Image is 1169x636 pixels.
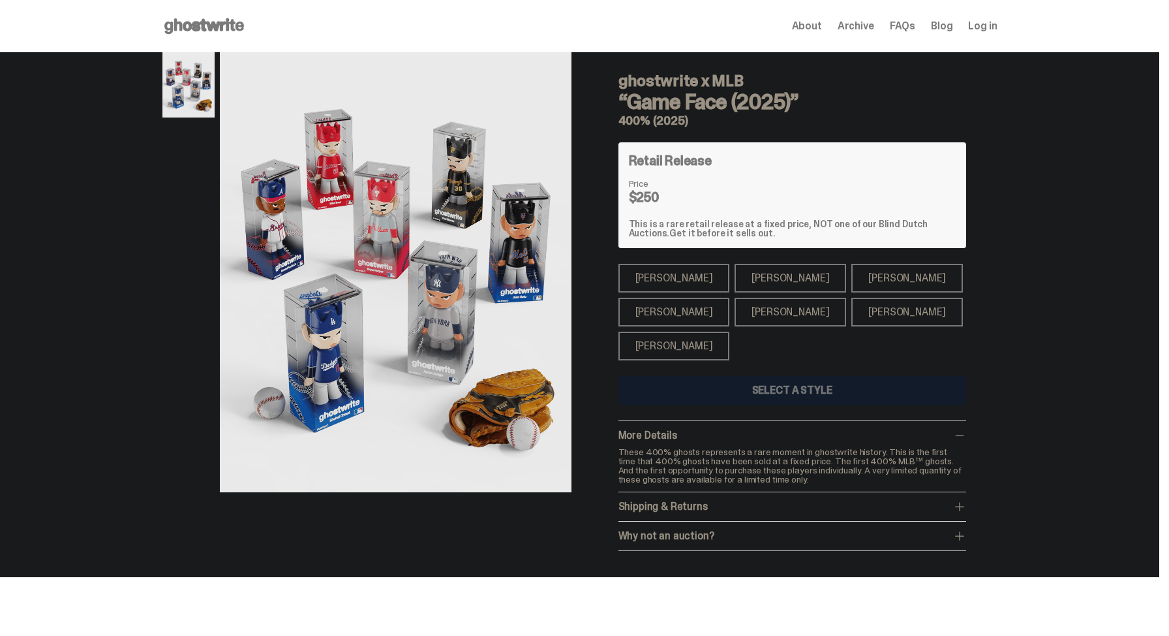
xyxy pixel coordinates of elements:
[618,264,730,293] div: [PERSON_NAME]
[931,21,952,31] a: Blog
[618,447,966,484] p: These 400% ghosts represents a rare moment in ghostwrite history. This is the first time that 400...
[618,376,966,405] button: Select a Style
[618,91,966,112] h3: “Game Face (2025)”
[220,52,571,492] img: MLB%20400%25%20Primary%20Image.png
[838,21,874,31] a: Archive
[752,385,832,396] div: Select a Style
[618,332,730,360] div: [PERSON_NAME]
[968,21,997,31] a: Log in
[629,219,956,238] div: This is a rare retail release at a fixed price, NOT one of our Blind Dutch Auctions.
[792,21,822,31] a: About
[735,264,846,293] div: [PERSON_NAME]
[618,73,966,89] h4: ghostwrite x MLB
[618,115,966,127] h5: 400% (2025)
[735,298,846,326] div: [PERSON_NAME]
[618,530,966,543] div: Why not an auction?
[162,52,215,118] img: MLB%20400%25%20Primary%20Image.png
[851,298,963,326] div: [PERSON_NAME]
[629,154,712,167] h4: Retail Release
[669,227,775,239] span: Get it before it sells out.
[851,264,963,293] div: [PERSON_NAME]
[629,191,694,204] dd: $250
[618,298,730,326] div: [PERSON_NAME]
[618,500,966,513] div: Shipping & Returns
[629,179,694,188] dt: Price
[618,428,677,442] span: More Details
[890,21,915,31] a: FAQs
